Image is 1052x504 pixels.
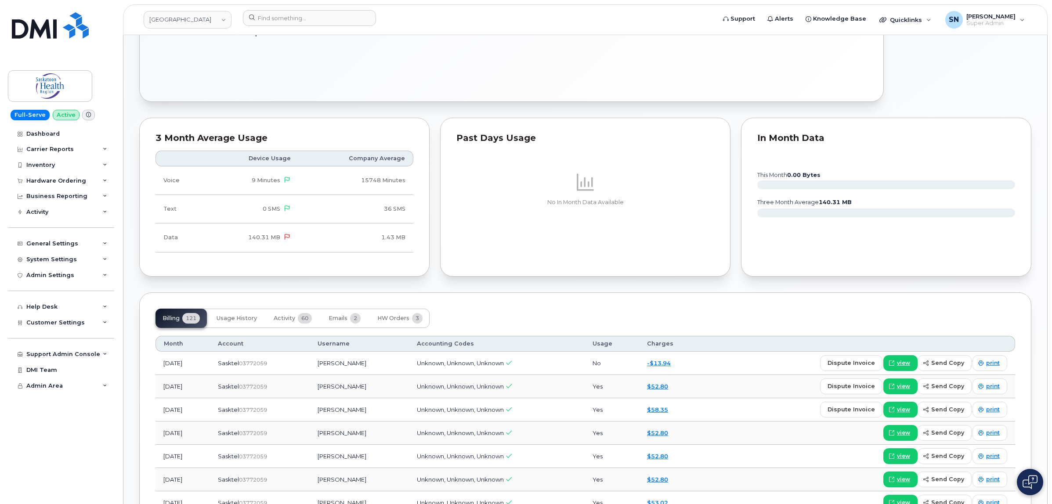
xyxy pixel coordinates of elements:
[456,134,714,143] div: Past Days Usage
[252,177,280,184] span: 9 Minutes
[931,475,964,483] span: send copy
[377,315,409,322] span: HW Orders
[417,476,504,483] span: Unknown, Unknown, Unknown
[639,336,704,352] th: Charges
[931,405,964,414] span: send copy
[931,452,964,460] span: send copy
[918,355,972,371] button: send copy
[918,472,972,487] button: send copy
[986,475,1000,483] span: print
[310,375,409,398] td: [PERSON_NAME]
[757,172,821,178] text: this month
[218,476,239,483] span: Sasktel
[155,166,206,195] td: Voice
[239,453,267,460] span: 03772059
[647,406,668,413] a: $58.35
[647,476,668,483] a: $52.80
[299,151,413,166] th: Company Average
[155,336,210,352] th: Month
[218,406,239,413] span: Sasktel
[820,378,882,394] button: dispute invoice
[585,375,639,398] td: Yes
[897,452,910,460] span: view
[585,352,639,375] td: No
[931,382,964,390] span: send copy
[966,20,1016,27] span: Super Admin
[585,336,639,352] th: Usage
[986,406,1000,414] span: print
[873,11,937,29] div: Quicklinks
[1023,475,1038,489] img: Open chat
[279,30,306,36] a: Unknown
[144,11,231,29] a: Saskatoon Health Region
[972,402,1007,418] a: print
[890,16,922,23] span: Quicklinks
[799,10,872,28] a: Knowledge Base
[329,315,347,322] span: Emails
[155,223,206,252] td: Data
[417,429,504,436] span: Unknown, Unknown, Unknown
[585,468,639,491] td: Yes
[585,398,639,421] td: Yes
[647,429,668,436] a: $52.80
[775,14,793,23] span: Alerts
[931,428,964,437] span: send copy
[972,425,1007,441] a: print
[299,195,413,223] td: 36 SMS
[249,30,279,36] span: Expense
[828,405,875,414] span: dispute invoice
[787,172,821,178] tspan: 0.00 Bytes
[299,166,413,195] td: 15748 Minutes
[218,383,239,390] span: Sasktel
[717,10,761,28] a: Support
[274,315,295,322] span: Activity
[310,352,409,375] td: [PERSON_NAME]
[820,355,882,371] button: dispute invoice
[986,429,1000,437] span: print
[918,378,972,394] button: send copy
[155,352,210,375] td: [DATE]
[412,313,423,324] span: 3
[883,472,918,487] a: view
[585,445,639,468] td: Yes
[883,425,918,441] a: view
[918,425,972,441] button: send copy
[883,355,918,371] a: view
[972,472,1007,487] a: print
[239,430,267,436] span: 03772059
[298,313,312,324] span: 60
[828,382,875,390] span: dispute invoice
[897,429,910,437] span: view
[243,10,376,26] input: Find something...
[730,14,755,23] span: Support
[813,14,866,23] span: Knowledge Base
[819,199,852,205] tspan: 140.31 MB
[918,448,972,464] button: send copy
[409,336,585,352] th: Accounting Codes
[647,360,671,367] a: -$13.94
[350,313,361,324] span: 2
[299,223,413,252] td: 1.43 MB
[897,475,910,483] span: view
[883,378,918,394] a: view
[155,468,210,491] td: [DATE]
[218,360,239,367] span: Sasktel
[972,355,1007,371] a: print
[310,336,409,352] th: Username
[239,360,267,367] span: 03772059
[966,13,1016,20] span: [PERSON_NAME]
[757,199,852,205] text: three month average
[972,378,1007,394] a: print
[155,398,210,421] td: [DATE]
[417,383,504,390] span: Unknown, Unknown, Unknown
[986,359,1000,367] span: print
[585,421,639,445] td: Yes
[897,359,910,367] span: view
[647,383,668,390] a: $52.80
[949,14,959,25] span: SN
[417,453,504,460] span: Unknown, Unknown, Unknown
[828,359,875,367] span: dispute invoice
[761,10,799,28] a: Alerts
[155,134,413,143] div: 3 Month Average Usage
[986,382,1000,390] span: print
